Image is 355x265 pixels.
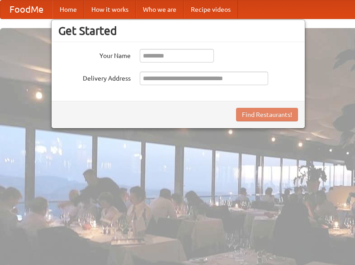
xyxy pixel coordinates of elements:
[58,49,131,60] label: Your Name
[52,0,84,19] a: Home
[236,108,298,121] button: Find Restaurants!
[0,0,52,19] a: FoodMe
[58,24,298,38] h3: Get Started
[136,0,184,19] a: Who we are
[84,0,136,19] a: How it works
[58,72,131,83] label: Delivery Address
[184,0,238,19] a: Recipe videos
